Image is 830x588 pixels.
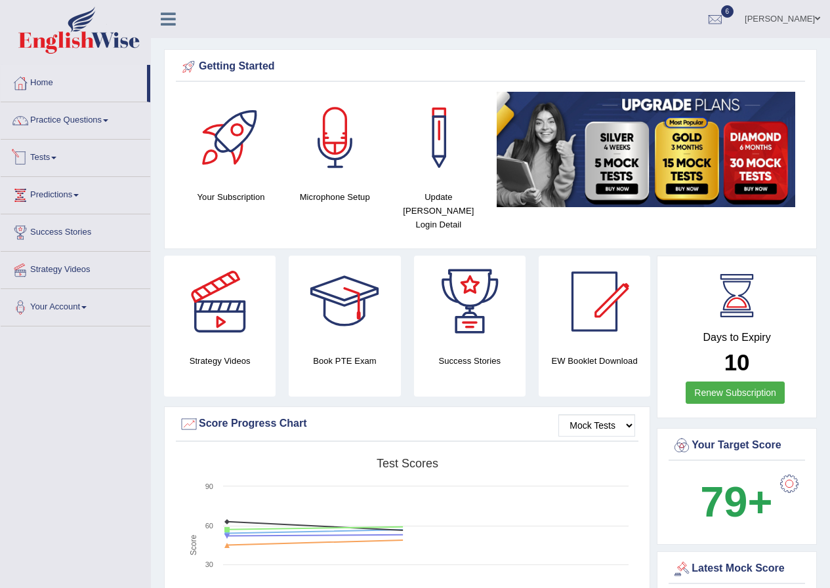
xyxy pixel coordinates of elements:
tspan: Test scores [377,457,438,470]
text: 60 [205,522,213,530]
div: Your Target Score [672,436,802,456]
h4: Strategy Videos [164,354,276,368]
h4: Success Stories [414,354,526,368]
a: Practice Questions [1,102,150,135]
a: Renew Subscription [686,382,785,404]
img: small5.jpg [497,92,795,207]
a: Predictions [1,177,150,210]
h4: Update [PERSON_NAME] Login Detail [393,190,484,231]
a: Tests [1,140,150,172]
h4: EW Booklet Download [539,354,650,368]
div: Getting Started [179,57,802,77]
tspan: Score [189,535,198,556]
div: Score Progress Chart [179,414,635,434]
a: Success Stories [1,214,150,247]
h4: Your Subscription [186,190,276,204]
a: Strategy Videos [1,252,150,284]
b: 10 [724,349,750,375]
a: Home [1,65,147,98]
div: Latest Mock Score [672,559,802,579]
h4: Microphone Setup [289,190,380,204]
a: Your Account [1,289,150,322]
span: 6 [721,5,734,18]
h4: Book PTE Exam [289,354,400,368]
b: 79+ [700,478,772,526]
text: 30 [205,560,213,568]
text: 90 [205,482,213,490]
h4: Days to Expiry [672,332,802,343]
